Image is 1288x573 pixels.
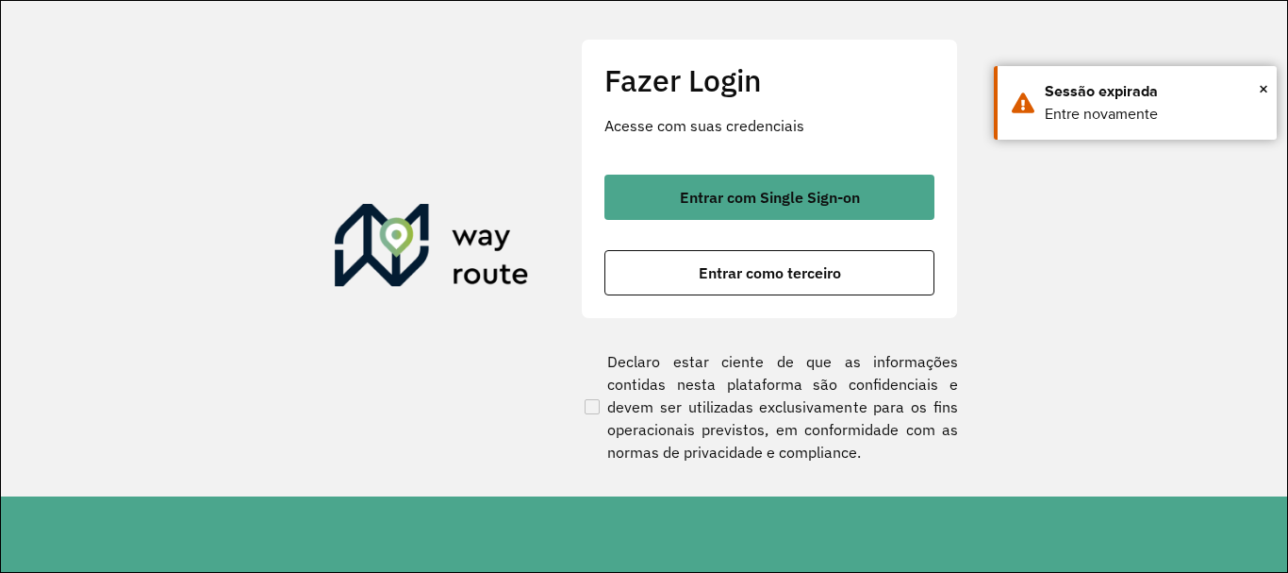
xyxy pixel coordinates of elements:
label: Declaro estar ciente de que as informações contidas nesta plataforma são confidenciais e devem se... [581,350,958,463]
p: Acesse com suas credenciais [604,114,934,137]
img: Roteirizador AmbevTech [335,204,529,295]
h2: Fazer Login [604,62,934,98]
span: × [1259,75,1268,103]
div: Sessão expirada [1045,80,1263,103]
button: button [604,175,934,220]
span: Entrar como terceiro [699,265,841,280]
div: Entre novamente [1045,103,1263,126]
button: Close [1259,75,1268,103]
span: Entrar com Single Sign-on [680,190,860,205]
button: button [604,250,934,295]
